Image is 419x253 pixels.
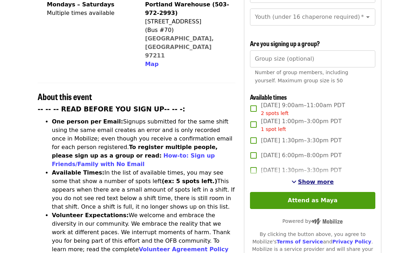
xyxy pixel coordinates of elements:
[145,35,214,59] a: [GEOGRAPHIC_DATA], [GEOGRAPHIC_DATA] 97211
[298,178,334,185] span: Show more
[311,218,343,225] img: Powered by Mobilize
[292,178,334,186] button: See more timeslots
[250,192,375,209] button: Attend as Maya
[261,126,286,132] span: 1 spot left
[38,90,92,103] span: About this event
[261,166,342,175] span: [DATE] 1:30pm–3:30pm PDT
[162,178,217,185] strong: (ex: 5 spots left.)
[250,39,320,48] span: Are you signing up a group?
[52,152,215,167] a: How-to: Sign up Friends/Family with No Email
[277,239,323,244] a: Terms of Service
[363,12,373,22] button: Open
[145,60,158,68] button: Map
[52,118,123,125] strong: One person per Email:
[145,17,229,26] div: [STREET_ADDRESS]
[47,1,114,8] strong: Mondays – Saturdays
[282,218,343,224] span: Powered by
[52,212,129,219] strong: Volunteer Expectations:
[145,61,158,67] span: Map
[52,144,218,159] strong: To register multiple people, please sign up as a group or read:
[261,117,342,133] span: [DATE] 1:00pm–3:00pm PDT
[52,169,235,211] li: In the list of available times, you may see some that show a number of spots left This appears wh...
[145,26,229,34] div: (Bus #70)
[261,136,342,145] span: [DATE] 1:30pm–3:30pm PDT
[145,1,229,16] strong: Portland Warehouse (503-972-2993)
[52,169,104,176] strong: Available Times:
[261,110,289,116] span: 2 spots left
[332,239,371,244] a: Privacy Policy
[52,117,235,169] li: Signups submitted for the same shift using the same email creates an error and is only recorded o...
[250,50,375,67] input: [object Object]
[139,246,229,253] a: Volunteer Agreement Policy
[261,151,342,160] span: [DATE] 6:00pm–8:00pm PDT
[38,105,185,113] strong: -- -- -- READ BEFORE YOU SIGN UP-- -- -:
[47,9,114,17] div: Multiple times available
[261,101,345,117] span: [DATE] 9:00am–11:00am PDT
[255,70,348,83] span: Number of group members, including yourself. Maximum group size is 50
[250,92,287,101] span: Available times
